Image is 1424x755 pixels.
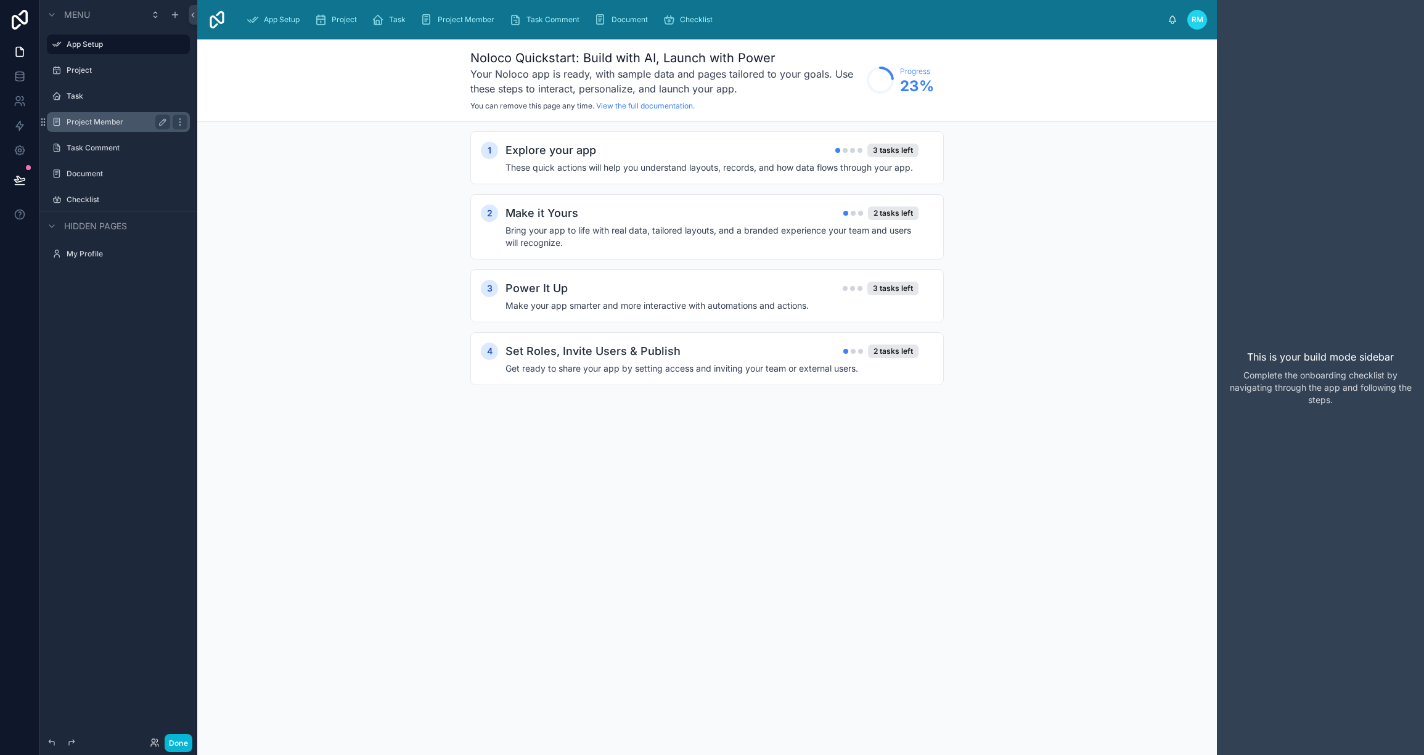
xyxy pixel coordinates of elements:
span: Document [612,15,648,25]
span: App Setup [264,15,300,25]
label: Project Member [67,117,165,127]
span: Hidden pages [64,220,127,232]
label: Task Comment [67,143,187,153]
span: Menu [64,9,90,21]
img: App logo [207,10,227,30]
p: This is your build mode sidebar [1247,349,1394,364]
a: Checklist [659,9,721,31]
div: scrollable content [237,6,1168,33]
a: Task Comment [505,9,588,31]
span: Project Member [438,15,494,25]
label: Task [67,91,187,101]
a: App Setup [243,9,308,31]
a: Project Member [417,9,503,31]
span: Task Comment [526,15,579,25]
label: Document [67,169,187,179]
label: Checklist [67,195,187,205]
p: Complete the onboarding checklist by navigating through the app and following the steps. [1227,369,1414,406]
a: View the full documentation. [596,101,695,110]
span: RM [1192,15,1203,25]
h3: Your Noloco app is ready, with sample data and pages tailored to your goals. Use these steps to i... [470,67,861,96]
button: Done [165,734,192,752]
a: Project [311,9,366,31]
label: Project [67,65,187,75]
span: 23 % [900,76,934,96]
span: Project [332,15,357,25]
span: You can remove this page any time. [470,101,594,110]
label: App Setup [67,39,182,49]
span: Progress [900,67,934,76]
span: Checklist [680,15,713,25]
h1: Noloco Quickstart: Build with AI, Launch with Power [470,49,861,67]
label: My Profile [67,249,187,259]
span: Task [389,15,406,25]
a: Task [368,9,414,31]
a: Document [591,9,657,31]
